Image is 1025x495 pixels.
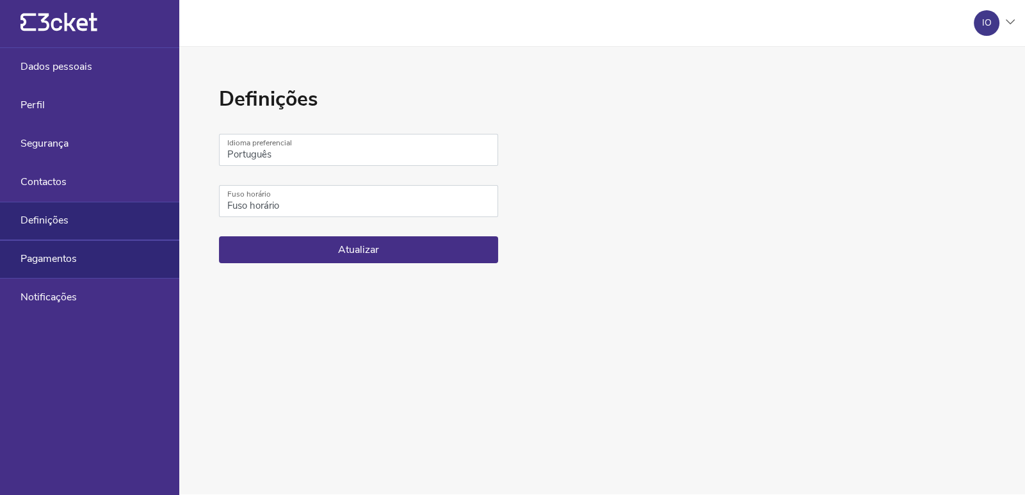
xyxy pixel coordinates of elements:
span: Notificações [20,291,77,303]
a: {' '} [20,26,97,35]
span: Dados pessoais [20,61,92,72]
span: Segurança [20,138,69,149]
button: Atualizar [219,236,498,263]
span: Perfil [20,99,45,111]
div: IO [982,18,992,28]
span: Pagamentos [20,253,77,264]
span: Contactos [20,176,67,188]
g: {' '} [20,13,36,31]
span: Definições [20,215,69,226]
h1: Definições [219,85,498,113]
